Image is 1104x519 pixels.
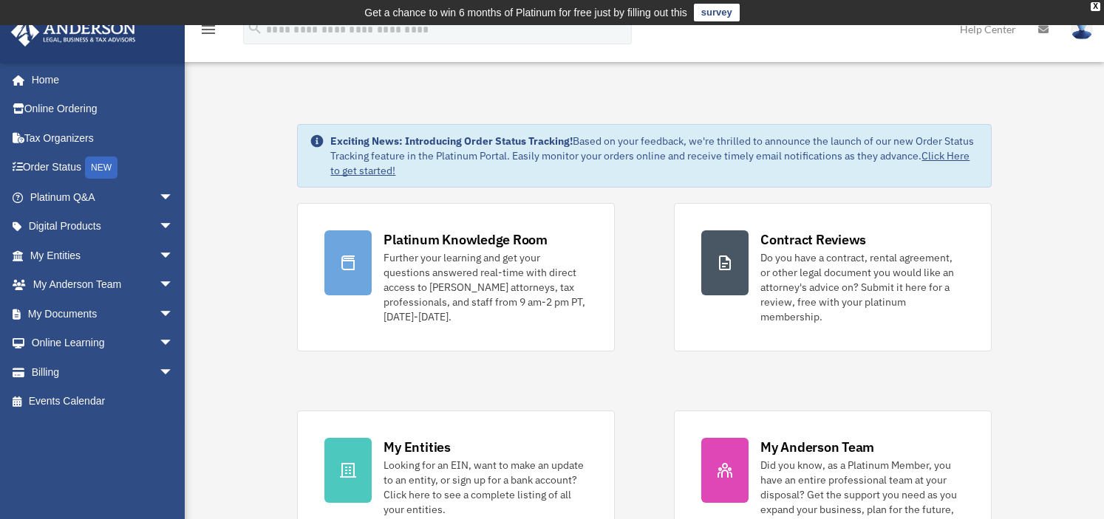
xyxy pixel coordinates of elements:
[674,203,992,351] a: Contract Reviews Do you have a contract, rental agreement, or other legal document you would like...
[297,203,615,351] a: Platinum Knowledge Room Further your learning and get your questions answered real-time with dire...
[760,230,866,249] div: Contract Reviews
[1071,18,1093,40] img: User Pic
[364,4,687,21] div: Get a chance to win 6 months of Platinum for free just by filling out this
[330,149,970,177] a: Click Here to get started!
[10,212,196,241] a: Digital Productsarrow_drop_down
[10,65,188,94] a: Home
[384,230,548,249] div: Platinum Knowledge Room
[159,212,188,242] span: arrow_drop_down
[10,357,196,387] a: Billingarrow_drop_down
[10,299,196,329] a: My Documentsarrow_drop_down
[10,329,196,358] a: Online Learningarrow_drop_down
[159,329,188,359] span: arrow_drop_down
[159,182,188,213] span: arrow_drop_down
[10,387,196,416] a: Events Calendar
[200,21,217,38] i: menu
[694,4,740,21] a: survey
[10,153,196,183] a: Order StatusNEW
[159,241,188,271] span: arrow_drop_down
[10,182,196,212] a: Platinum Q&Aarrow_drop_down
[200,26,217,38] a: menu
[10,94,196,124] a: Online Ordering
[159,299,188,329] span: arrow_drop_down
[7,18,140,47] img: Anderson Advisors Platinum Portal
[247,20,263,36] i: search
[384,458,587,517] div: Looking for an EIN, want to make an update to an entity, or sign up for a bank account? Click her...
[10,241,196,270] a: My Entitiesarrow_drop_down
[159,357,188,388] span: arrow_drop_down
[384,438,450,456] div: My Entities
[330,134,573,148] strong: Exciting News: Introducing Order Status Tracking!
[760,438,874,456] div: My Anderson Team
[760,250,964,324] div: Do you have a contract, rental agreement, or other legal document you would like an attorney's ad...
[384,250,587,324] div: Further your learning and get your questions answered real-time with direct access to [PERSON_NAM...
[10,270,196,300] a: My Anderson Teamarrow_drop_down
[159,270,188,300] span: arrow_drop_down
[85,157,117,179] div: NEW
[1091,2,1100,11] div: close
[330,134,978,178] div: Based on your feedback, we're thrilled to announce the launch of our new Order Status Tracking fe...
[10,123,196,153] a: Tax Organizers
